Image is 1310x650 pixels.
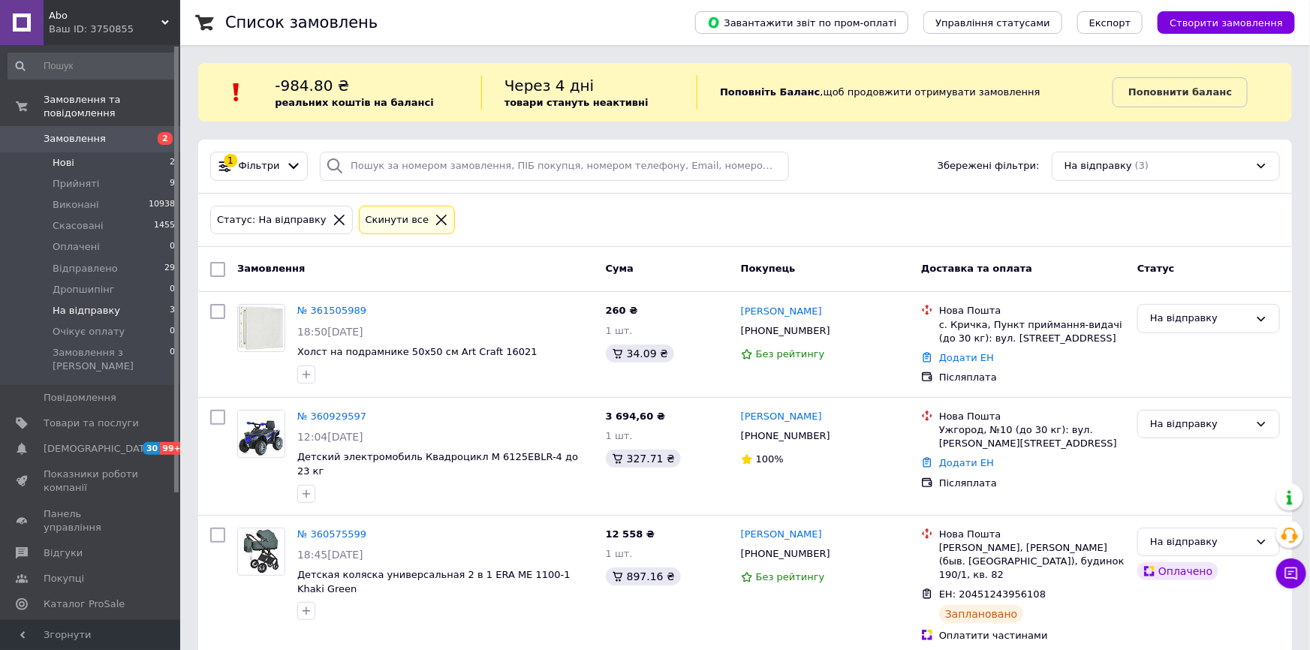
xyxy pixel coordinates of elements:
span: Управління статусами [935,17,1050,29]
div: Нова Пошта [939,528,1125,541]
span: 260 ₴ [606,305,638,316]
div: На відправку [1150,417,1249,432]
span: Повідомлення [44,391,116,405]
span: 3 694,60 ₴ [606,411,665,422]
span: Експорт [1089,17,1131,29]
span: 2 [170,156,175,170]
a: Додати ЕН [939,457,994,468]
span: Відправлено [53,262,118,275]
span: Оплачені [53,240,100,254]
div: , щоб продовжити отримувати замовлення [697,75,1113,110]
a: Детский электромобиль Квадроцикл M 6125EBLR-4 до 23 кг [297,451,578,477]
span: Скасовані [53,219,104,233]
input: Пошук за номером замовлення, ПІБ покупця, номером телефону, Email, номером накладної [320,152,788,181]
span: Покупець [741,263,796,274]
span: Замовлення та повідомлення [44,93,180,120]
span: 1 шт. [606,325,633,336]
span: Створити замовлення [1170,17,1283,29]
span: Cума [606,263,634,274]
button: Завантажити звіт по пром-оплаті [695,11,908,34]
div: 897.16 ₴ [606,567,681,585]
span: Фільтри [239,159,280,173]
div: Заплановано [939,605,1024,623]
span: Відгуки [44,546,83,560]
span: 0 [170,346,175,373]
a: № 360929597 [297,411,366,422]
button: Експорт [1077,11,1143,34]
a: [PERSON_NAME] [741,410,822,424]
span: 29 [164,262,175,275]
span: [PHONE_NUMBER] [741,325,830,336]
a: Фото товару [237,304,285,352]
div: Оплатити частинами [939,629,1125,642]
input: Пошук [8,53,176,80]
b: Поповнити баланс [1128,86,1232,98]
span: 0 [170,283,175,296]
span: 12 558 ₴ [606,528,655,540]
span: 12:04[DATE] [297,431,363,443]
div: Нова Пошта [939,304,1125,317]
div: Статус: На відправку [214,212,330,228]
span: Збережені фільтри: [938,159,1040,173]
div: Оплачено [1137,562,1218,580]
div: Післяплата [939,477,1125,490]
span: Прийняті [53,177,99,191]
a: № 360575599 [297,528,366,540]
h1: Список замовлень [225,14,378,32]
span: Завантажити звіт по пром-оплаті [707,16,896,29]
span: 10938 [149,198,175,212]
div: Післяплата [939,371,1125,384]
span: 3 [170,304,175,317]
span: 30 [143,442,160,455]
a: № 361505989 [297,305,366,316]
span: На відправку [1065,159,1132,173]
span: Нові [53,156,74,170]
a: Фото товару [237,528,285,576]
span: 99+ [160,442,185,455]
div: Ужгород, №10 (до 30 кг): вул. [PERSON_NAME][STREET_ADDRESS] [939,423,1125,450]
div: Ваш ID: 3750855 [49,23,180,36]
span: 2 [158,132,173,145]
span: Доставка та оплата [921,263,1032,274]
span: Дропшипінг [53,283,115,296]
span: [PHONE_NUMBER] [741,430,830,441]
span: 0 [170,325,175,339]
span: Показники роботи компанії [44,468,139,495]
span: Замовлення з [PERSON_NAME] [53,346,170,373]
a: Холст на подрамнике 50х50 см Art Craft 16021 [297,346,538,357]
button: Управління статусами [923,11,1062,34]
img: Фото товару [238,528,285,575]
span: 1 шт. [606,430,633,441]
div: 34.09 ₴ [606,345,674,363]
span: Abo [49,9,161,23]
span: 18:50[DATE] [297,326,363,338]
div: На відправку [1150,534,1249,550]
img: Фото товару [238,411,285,457]
span: Очікує оплату [53,325,125,339]
a: Додати ЕН [939,352,994,363]
span: [PHONE_NUMBER] [741,548,830,559]
a: [PERSON_NAME] [741,305,822,319]
div: Cкинути все [363,212,432,228]
span: Через 4 дні [504,77,595,95]
a: Фото товару [237,410,285,458]
b: реальних коштів на балансі [275,97,434,108]
span: 18:45[DATE] [297,549,363,561]
span: Виконані [53,198,99,212]
b: товари стануть неактивні [504,97,649,108]
a: Створити замовлення [1143,17,1295,28]
a: Детская коляска универсальная 2 в 1 ERA ME 1100-1 Khaki Green [297,569,571,594]
a: [PERSON_NAME] [741,528,822,542]
span: Без рейтингу [756,571,825,582]
div: 1 [224,154,237,167]
span: Замовлення [44,132,106,146]
span: 1455 [154,219,175,233]
span: Покупці [44,572,84,585]
button: Створити замовлення [1158,11,1295,34]
span: [DEMOGRAPHIC_DATA] [44,442,155,456]
a: Поповнити баланс [1113,77,1248,107]
span: Статус [1137,263,1175,274]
